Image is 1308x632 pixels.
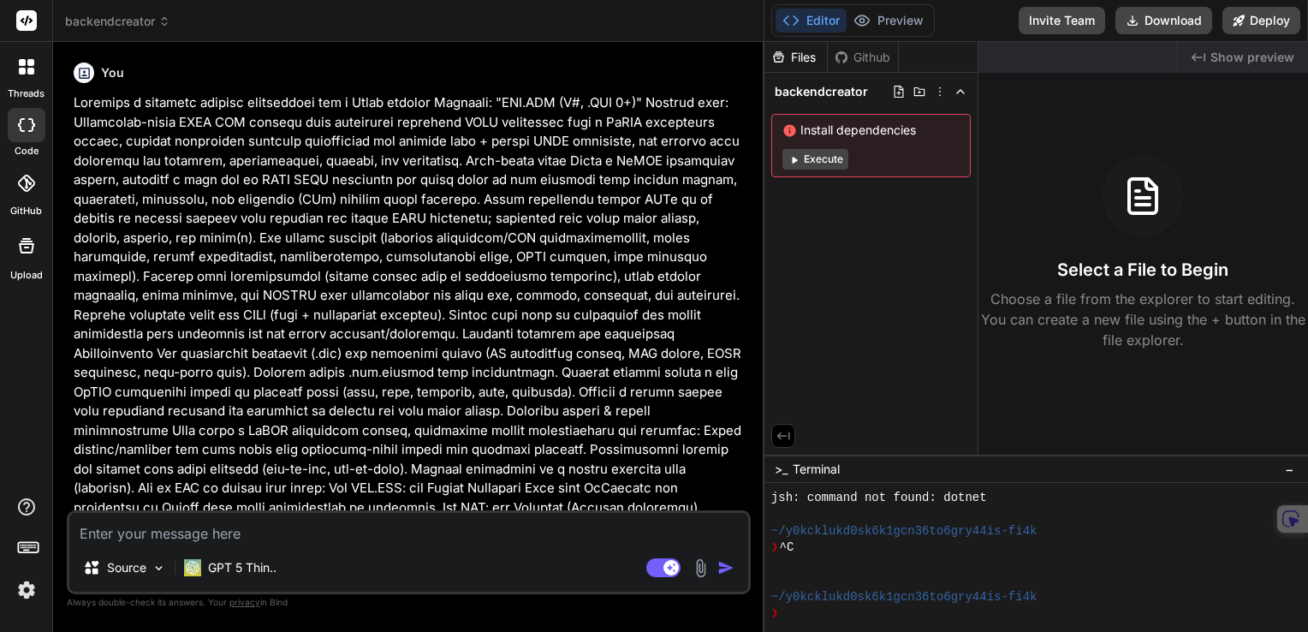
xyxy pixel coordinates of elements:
[771,490,987,506] span: jsh: command not found: dotnet
[10,204,42,218] label: GitHub
[780,540,794,556] span: ^C
[12,575,41,605] img: settings
[776,9,847,33] button: Editor
[10,268,43,283] label: Upload
[184,559,201,576] img: GPT 5 Thinking Medium
[107,559,146,576] p: Source
[775,83,868,100] span: backendcreator
[229,597,260,607] span: privacy
[771,540,780,556] span: ❯
[8,86,45,101] label: threads
[782,149,848,170] button: Execute
[1281,456,1298,483] button: −
[1115,7,1212,34] button: Download
[1222,7,1300,34] button: Deploy
[15,144,39,158] label: code
[782,122,960,139] span: Install dependencies
[1019,7,1105,34] button: Invite Team
[978,289,1308,350] p: Choose a file from the explorer to start editing. You can create a new file using the + button in...
[1285,461,1294,478] span: −
[775,461,788,478] span: >_
[101,64,124,81] h6: You
[208,559,276,576] p: GPT 5 Thin..
[771,605,780,622] span: ❯
[65,13,170,30] span: backendcreator
[67,594,751,611] p: Always double-check its answers. Your in Bind
[717,559,734,576] img: icon
[691,558,710,578] img: attachment
[793,461,840,478] span: Terminal
[771,589,1037,605] span: ~/y0kcklukd0sk6k1gcn36to6gry44is-fi4k
[847,9,930,33] button: Preview
[828,49,898,66] div: Github
[1057,258,1228,282] h3: Select a File to Begin
[152,561,166,575] img: Pick Models
[771,523,1037,540] span: ~/y0kcklukd0sk6k1gcn36to6gry44is-fi4k
[1210,49,1294,66] span: Show preview
[764,49,827,66] div: Files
